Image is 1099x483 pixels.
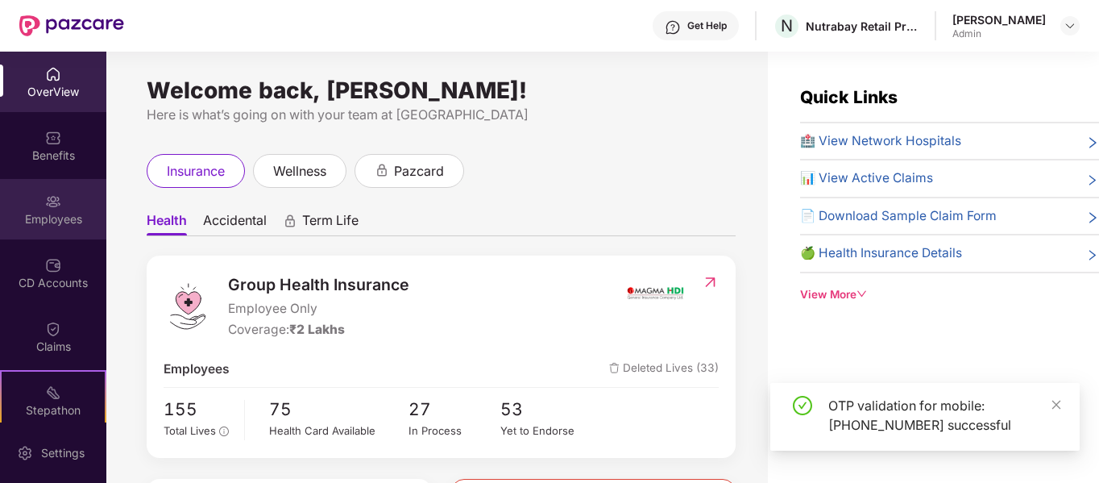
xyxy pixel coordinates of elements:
img: New Pazcare Logo [19,15,124,36]
img: svg+xml;base64,PHN2ZyBpZD0iSG9tZSIgeG1sbnM9Imh0dHA6Ly93d3cudzMub3JnLzIwMDAvc3ZnIiB3aWR0aD0iMjAiIG... [45,66,61,82]
span: Quick Links [800,87,898,107]
div: Nutrabay Retail Private Limited [806,19,919,34]
div: In Process [408,423,501,439]
span: right [1086,172,1099,188]
span: Term Life [302,212,359,235]
div: animation [283,214,297,228]
span: Accidental [203,212,267,235]
img: svg+xml;base64,PHN2ZyBpZD0iRW1wbG95ZWVzIiB4bWxucz0iaHR0cDovL3d3dy53My5vcmcvMjAwMC9zdmciIHdpZHRoPS... [45,194,61,210]
span: right [1086,247,1099,263]
span: close [1051,399,1062,410]
img: svg+xml;base64,PHN2ZyBpZD0iSGVscC0zMngzMiIgeG1sbnM9Imh0dHA6Ly93d3cudzMub3JnLzIwMDAvc3ZnIiB3aWR0aD... [665,19,681,35]
img: svg+xml;base64,PHN2ZyBpZD0iU2V0dGluZy0yMHgyMCIgeG1sbnM9Imh0dHA6Ly93d3cudzMub3JnLzIwMDAvc3ZnIiB3aW... [17,445,33,461]
img: logo [164,282,212,331]
img: svg+xml;base64,PHN2ZyBpZD0iQmVuZWZpdHMiIHhtbG5zPSJodHRwOi8vd3d3LnczLm9yZy8yMDAwL3N2ZyIgd2lkdGg9Ij... [45,130,61,146]
img: svg+xml;base64,PHN2ZyBpZD0iQ0RfQWNjb3VudHMiIGRhdGEtbmFtZT0iQ0QgQWNjb3VudHMiIHhtbG5zPSJodHRwOi8vd3... [45,257,61,273]
span: 🍏 Health Insurance Details [800,244,962,263]
span: 75 [269,396,408,423]
span: down [856,289,868,300]
span: 155 [164,396,233,423]
span: right [1086,135,1099,151]
span: ₹2 Lakhs [289,322,345,337]
span: 📊 View Active Claims [800,169,933,188]
span: Total Lives [164,424,216,437]
span: 53 [500,396,593,423]
div: View More [800,286,1099,303]
span: 📄 Download Sample Claim Form [800,206,997,226]
img: svg+xml;base64,PHN2ZyB4bWxucz0iaHR0cDovL3d3dy53My5vcmcvMjAwMC9zdmciIHdpZHRoPSIyMSIgaGVpZ2h0PSIyMC... [45,385,61,401]
span: Health [147,212,187,235]
div: Admin [952,27,1046,40]
span: Deleted Lives (33) [609,360,719,379]
div: animation [375,163,389,177]
img: deleteIcon [609,363,620,373]
img: insurerIcon [625,273,686,313]
span: pazcard [394,161,444,181]
div: OTP validation for mobile: [PHONE_NUMBER] successful [828,396,1060,435]
img: RedirectIcon [702,274,719,290]
div: Here is what’s going on with your team at [GEOGRAPHIC_DATA] [147,105,736,125]
span: Group Health Insurance [228,273,409,298]
div: Settings [36,445,89,461]
div: Stepathon [2,402,105,418]
div: Get Help [687,19,727,32]
span: info-circle [219,427,229,436]
img: svg+xml;base64,PHN2ZyBpZD0iQ2xhaW0iIHhtbG5zPSJodHRwOi8vd3d3LnczLm9yZy8yMDAwL3N2ZyIgd2lkdGg9IjIwIi... [45,321,61,337]
span: Employee Only [228,299,409,319]
span: N [781,16,793,35]
div: Coverage: [228,320,409,339]
div: Health Card Available [269,423,408,439]
span: 🏥 View Network Hospitals [800,131,961,151]
div: [PERSON_NAME] [952,12,1046,27]
span: Employees [164,360,230,379]
img: svg+xml;base64,PHN2ZyBpZD0iRHJvcGRvd24tMzJ4MzIiIHhtbG5zPSJodHRwOi8vd3d3LnczLm9yZy8yMDAwL3N2ZyIgd2... [1064,19,1076,32]
div: Welcome back, [PERSON_NAME]! [147,84,736,97]
span: check-circle [793,396,812,415]
span: right [1086,210,1099,226]
span: wellness [273,161,326,181]
div: Yet to Endorse [500,423,593,439]
span: 27 [408,396,501,423]
span: insurance [167,161,225,181]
